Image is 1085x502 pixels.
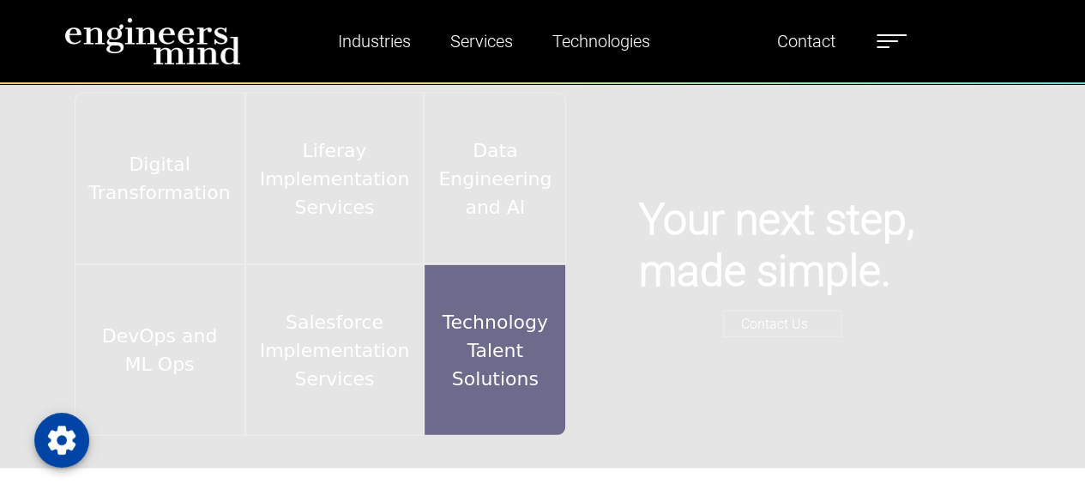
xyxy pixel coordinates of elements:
div: Salesforce Implementation Services [245,264,425,436]
a: Industries [331,21,418,61]
div: Digital Transformation [75,93,245,264]
a: Contact [770,21,842,61]
div: Data Engineering and AI [424,93,566,264]
img: logo [64,17,241,65]
a: Technologies [546,21,657,61]
a: Contact Us [723,311,841,337]
a: Services [443,21,520,61]
div: Liferay Implementation Services [245,93,425,264]
div: Technology Talent Solutions [424,264,566,436]
div: DevOps and ML Ops [75,264,245,436]
h1: Your next step, made simple. [639,194,1011,297]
